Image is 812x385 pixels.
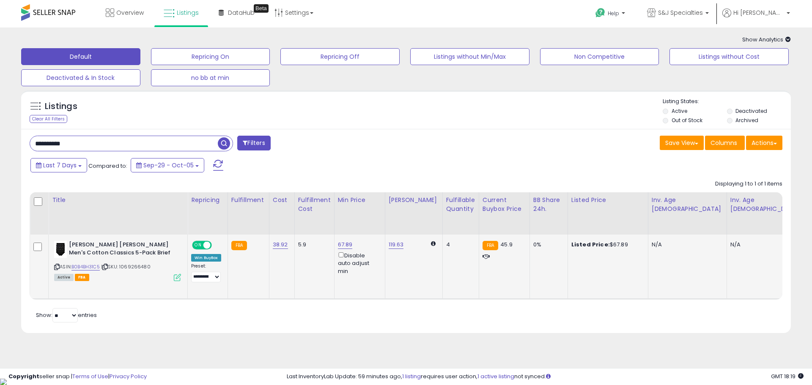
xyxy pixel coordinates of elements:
[742,35,791,44] span: Show Analytics
[338,196,381,205] div: Min Price
[477,372,514,380] a: 1 active listing
[771,372,804,380] span: 2025-10-14 18:19 GMT
[715,180,782,188] div: Displaying 1 to 1 of 1 items
[571,241,642,248] div: $67.89
[660,136,704,150] button: Save View
[231,196,266,205] div: Fulfillment
[110,372,147,380] a: Privacy Policy
[595,8,606,18] i: Get Help
[54,274,74,281] span: All listings currently available for purchase on Amazon
[116,8,144,17] span: Overview
[389,240,404,249] a: 119.63
[483,241,498,250] small: FBA
[36,311,97,319] span: Show: entries
[446,241,472,248] div: 4
[54,241,67,258] img: 31+R252PLxL._SL40_.jpg
[211,242,224,249] span: OFF
[287,373,804,381] div: Last InventoryLab Update: 59 minutes ago, requires user action, not synced.
[231,241,247,250] small: FBA
[705,136,745,150] button: Columns
[735,107,767,115] label: Deactivated
[730,196,802,213] div: Inv. Age [DEMOGRAPHIC_DATA]
[177,8,199,17] span: Listings
[151,69,270,86] button: no bb at min
[733,8,784,17] span: Hi [PERSON_NAME]
[21,48,140,65] button: Default
[191,254,221,262] div: Win BuyBox
[571,196,645,205] div: Listed Price
[389,196,439,205] div: [PERSON_NAME]
[608,10,619,17] span: Help
[54,241,181,280] div: ASIN:
[533,196,564,213] div: BB Share 24h.
[43,161,77,169] span: Last 7 Days
[228,8,255,17] span: DataHub
[338,251,379,275] div: Disable auto adjust min
[672,107,687,115] label: Active
[273,240,288,249] a: 38.92
[338,240,353,249] a: 67.89
[30,158,87,172] button: Last 7 Days
[500,240,513,248] span: 45.9
[410,48,529,65] button: Listings without Min/Max
[658,8,703,17] span: S&J Specialties
[722,8,790,27] a: Hi [PERSON_NAME]
[8,372,39,380] strong: Copyright
[151,48,270,65] button: Repricing On
[254,4,269,13] div: Tooltip anchor
[191,263,221,282] div: Preset:
[69,241,172,259] b: [PERSON_NAME] [PERSON_NAME] Men's Cotton Classics 5-Pack Brief
[273,196,291,205] div: Cost
[143,161,194,169] span: Sep-29 - Oct-05
[669,48,789,65] button: Listings without Cost
[71,263,100,270] a: B0B4BH31C5
[298,196,331,213] div: Fulfillment Cost
[663,98,790,106] p: Listing States:
[30,115,67,123] div: Clear All Filters
[533,241,561,248] div: 0%
[237,136,270,150] button: Filters
[402,372,421,380] a: 1 listing
[710,139,737,147] span: Columns
[8,373,147,381] div: seller snap | |
[571,240,610,248] b: Listed Price:
[483,196,526,213] div: Current Buybox Price
[446,196,475,213] div: Fulfillable Quantity
[45,101,77,112] h5: Listings
[735,117,758,124] label: Archived
[652,241,720,248] div: N/A
[72,372,108,380] a: Terms of Use
[101,263,151,270] span: | SKU: 1069266480
[88,162,127,170] span: Compared to:
[672,117,702,124] label: Out of Stock
[75,274,89,281] span: FBA
[52,196,184,205] div: Title
[652,196,723,213] div: Inv. Age [DEMOGRAPHIC_DATA]
[193,242,203,249] span: ON
[540,48,659,65] button: Non Competitive
[589,1,634,27] a: Help
[730,241,799,248] div: N/A
[191,196,224,205] div: Repricing
[298,241,328,248] div: 5.9
[131,158,204,172] button: Sep-29 - Oct-05
[21,69,140,86] button: Deactivated & In Stock
[280,48,400,65] button: Repricing Off
[746,136,782,150] button: Actions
